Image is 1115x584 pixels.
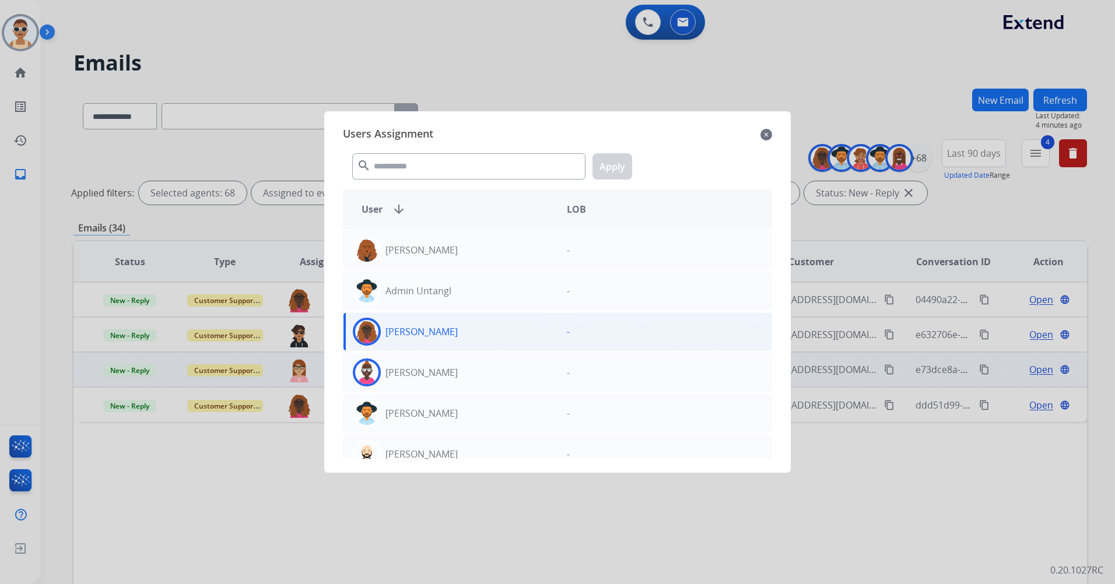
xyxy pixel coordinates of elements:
[567,365,570,379] p: -
[385,365,458,379] p: [PERSON_NAME]
[567,447,570,461] p: -
[567,284,570,298] p: -
[385,325,458,339] p: [PERSON_NAME]
[567,243,570,257] p: -
[567,325,570,339] p: -
[385,447,458,461] p: [PERSON_NAME]
[760,128,772,142] mat-icon: close
[385,406,458,420] p: [PERSON_NAME]
[343,125,433,144] span: Users Assignment
[357,159,371,173] mat-icon: search
[392,202,406,216] mat-icon: arrow_downward
[567,202,586,216] span: LOB
[592,153,632,180] button: Apply
[352,202,557,216] div: User
[385,243,458,257] p: [PERSON_NAME]
[567,406,570,420] p: -
[385,284,451,298] p: Admin Untangl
